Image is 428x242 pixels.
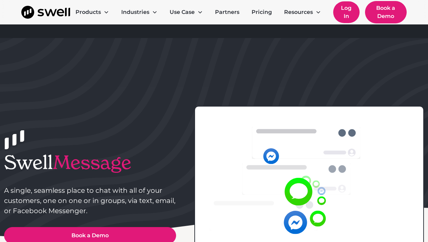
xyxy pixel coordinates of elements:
p: A single, seamless place to chat with all of your customers, one on one or in groups, via text, e... [4,185,176,216]
div: Products [76,8,101,16]
a: Pricing [246,5,277,19]
div: Use Case [170,8,195,16]
div: Industries [121,8,149,16]
a: Partners [210,5,245,19]
a: Log In [333,1,360,23]
div: Products [70,5,114,19]
div: Use Case [164,5,208,19]
div: Resources [284,8,313,16]
a: home [21,6,70,19]
a: Book a Demo [365,1,407,23]
h1: Swell [4,151,176,174]
div: Resources [279,5,326,19]
span: Message [53,150,131,174]
div: Industries [116,5,163,19]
